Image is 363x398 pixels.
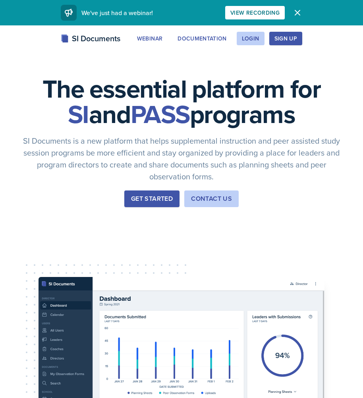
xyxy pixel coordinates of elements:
[61,33,120,44] div: SI Documents
[191,194,232,204] div: Contact Us
[184,190,239,207] button: Contact Us
[132,32,168,45] button: Webinar
[172,32,232,45] button: Documentation
[225,6,285,19] button: View Recording
[81,8,153,17] span: We've just had a webinar!
[237,32,265,45] button: Login
[269,32,302,45] button: Sign Up
[131,194,173,204] div: Get Started
[137,35,162,42] div: Webinar
[230,10,280,16] div: View Recording
[242,35,259,42] div: Login
[178,35,227,42] div: Documentation
[124,190,180,207] button: Get Started
[274,35,297,42] div: Sign Up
